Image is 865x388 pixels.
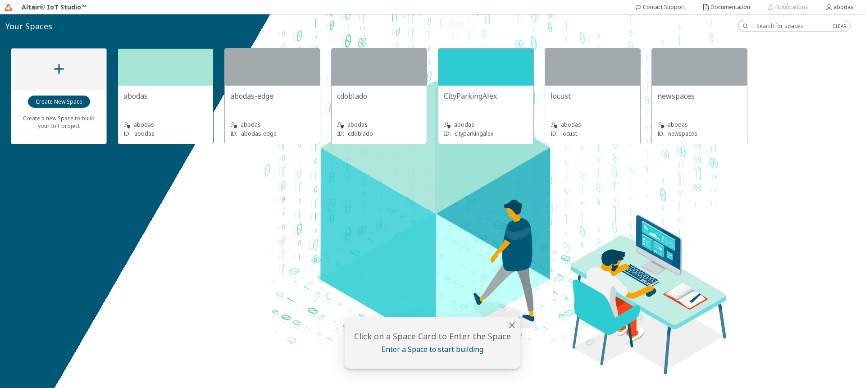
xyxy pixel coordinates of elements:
[350,331,515,342] unity-typography: Click on a Space Card to Enter the Space
[444,130,451,137] p: ID:
[350,344,515,354] unity-typography: Enter a Space to start building
[17,108,101,136] unity-typography: Create a new Space to build your IoT project
[337,91,421,101] unity-typography: cdoblado
[561,130,577,137] p: locust
[230,130,237,137] p: ID:
[123,120,208,129] unity-typography: abodas
[123,91,208,101] unity-typography: abodas
[455,130,493,137] p: cityparkingalex
[444,120,528,129] unity-typography: abodas
[551,91,635,101] unity-typography: locust
[123,130,131,137] p: ID:
[230,91,314,101] unity-typography: abodas-edge
[241,130,277,137] p: abodas-edge
[134,130,155,137] p: abodas
[657,130,665,137] p: ID:
[444,91,528,101] unity-typography: CityParkingAlex
[551,120,635,129] unity-typography: abodas
[230,120,314,129] unity-typography: abodas
[551,130,558,137] p: ID:
[657,91,742,101] unity-typography: newspaces
[337,130,344,137] p: ID:
[348,130,373,137] p: cdoblado
[668,130,697,137] p: newspaces
[657,120,742,129] unity-typography: abodas
[337,120,421,129] unity-typography: abodas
